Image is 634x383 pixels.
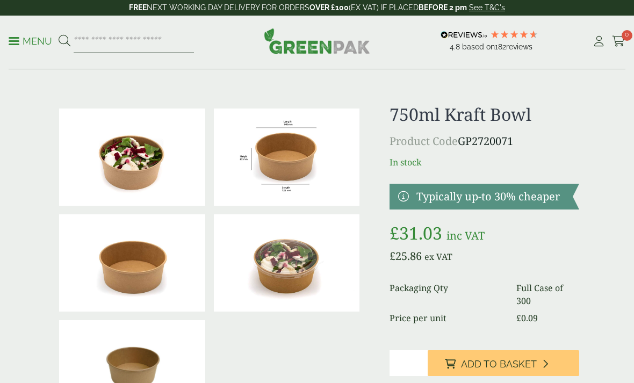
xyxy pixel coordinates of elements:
[390,221,399,244] span: £
[59,214,205,312] img: Kraft Bowl 750ml
[390,221,442,244] bdi: 31.03
[59,109,205,206] img: Kraft Bowl 750ml With Goats Cheese Salad Open
[390,156,579,169] p: In stock
[390,249,422,263] bdi: 25.86
[9,35,52,46] a: Menu
[264,28,370,54] img: GreenPak Supplies
[390,104,579,125] h1: 750ml Kraft Bowl
[612,36,625,47] i: Cart
[516,312,521,324] span: £
[390,249,395,263] span: £
[129,3,147,12] strong: FREE
[419,3,467,12] strong: BEFORE 2 pm
[461,358,537,370] span: Add to Basket
[462,42,495,51] span: Based on
[309,3,349,12] strong: OVER £100
[390,312,503,324] dt: Price per unit
[424,251,452,263] span: ex VAT
[469,3,505,12] a: See T&C's
[214,109,360,206] img: KraftBowl_750
[506,42,532,51] span: reviews
[9,35,52,48] p: Menu
[490,30,538,39] div: 4.79 Stars
[390,134,458,148] span: Product Code
[516,281,579,307] dd: Full Case of 300
[390,281,503,307] dt: Packaging Qty
[390,133,579,149] p: GP2720071
[214,214,360,312] img: Kraft Bowl 750ml With Goats Chees Salad With Lid
[441,31,487,39] img: REVIEWS.io
[446,228,485,243] span: inc VAT
[612,33,625,49] a: 0
[622,30,632,41] span: 0
[495,42,506,51] span: 182
[428,350,579,376] button: Add to Basket
[592,36,606,47] i: My Account
[450,42,462,51] span: 4.8
[516,312,538,324] bdi: 0.09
